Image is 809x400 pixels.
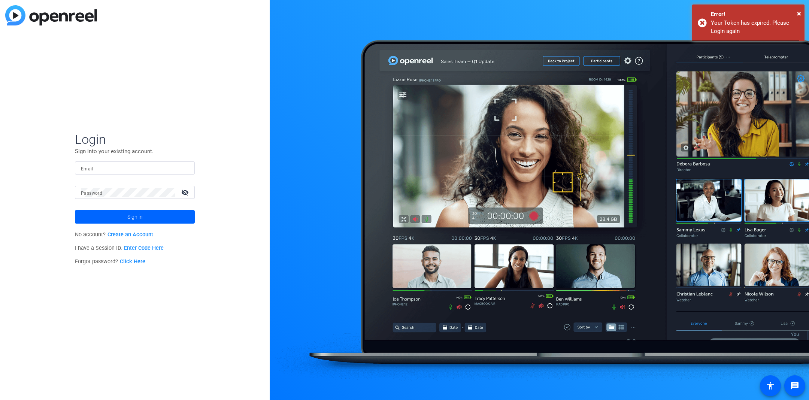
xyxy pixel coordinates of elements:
a: Click Here [120,258,145,265]
mat-icon: visibility_off [177,187,195,198]
img: blue-gradient.svg [5,5,97,25]
mat-icon: accessibility [766,381,775,390]
button: Close [797,8,801,19]
span: × [797,9,801,18]
input: Enter Email Address [81,164,189,173]
mat-label: Password [81,191,102,196]
mat-label: Email [81,166,93,172]
div: Your Token has expired. Please Login again [711,19,799,36]
span: Sign in [127,207,143,226]
a: Enter Code Here [124,245,164,251]
button: Sign in [75,210,195,224]
span: I have a Session ID. [75,245,164,251]
p: Sign into your existing account. [75,147,195,155]
span: Login [75,131,195,147]
span: No account? [75,231,153,238]
span: Forgot password? [75,258,145,265]
a: Create an Account [107,231,153,238]
mat-icon: message [790,381,799,390]
div: Error! [711,10,799,19]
